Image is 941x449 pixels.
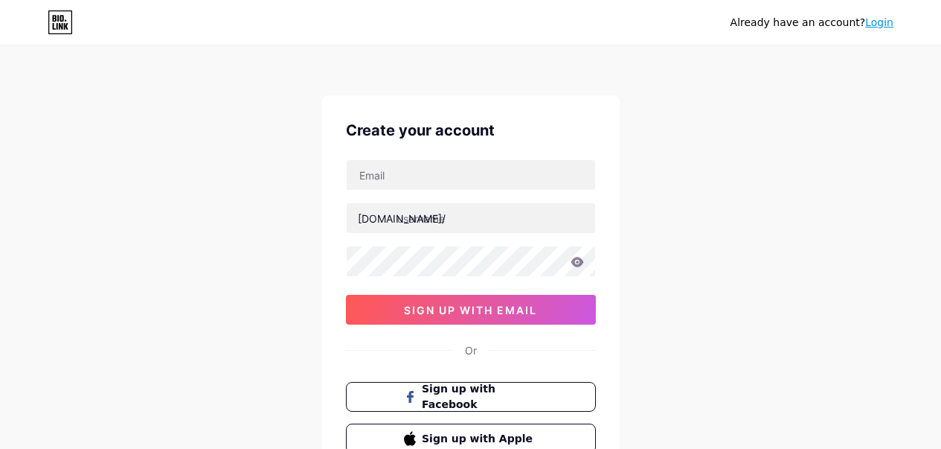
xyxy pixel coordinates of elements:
[730,15,893,31] div: Already have an account?
[865,16,893,28] a: Login
[358,211,446,226] div: [DOMAIN_NAME]/
[347,203,595,233] input: username
[465,343,477,358] div: Or
[346,119,596,141] div: Create your account
[346,382,596,412] button: Sign up with Facebook
[422,431,537,447] span: Sign up with Apple
[404,304,537,316] span: sign up with email
[346,295,596,325] button: sign up with email
[347,160,595,190] input: Email
[422,381,537,413] span: Sign up with Facebook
